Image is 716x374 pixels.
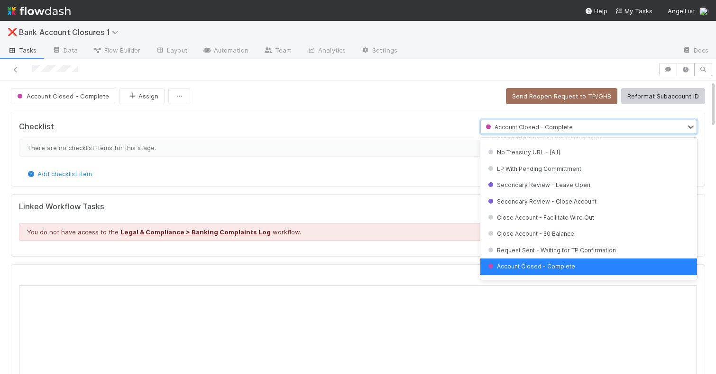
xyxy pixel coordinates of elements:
[8,45,37,55] span: Tasks
[486,165,581,172] span: LP With Pending Committment
[19,202,697,212] h5: Linked Workflow Tasks
[19,223,697,241] div: You do not have access to the workflow.
[148,44,195,59] a: Layout
[585,6,607,16] div: Help
[19,139,697,157] div: There are no checklist items for this stage.
[621,88,705,104] button: Reformat Subaccount ID
[45,44,85,59] a: Data
[486,133,601,140] span: Needs Review - Banned LP Accounts
[486,230,574,237] span: Close Account - $0 Balance
[668,7,695,15] span: AngelList
[26,170,92,178] a: Add checklist item
[675,44,716,59] a: Docs
[299,44,353,59] a: Analytics
[486,149,560,156] span: No Treasury URL - [All]
[8,28,17,36] span: ❌
[486,263,575,270] span: Account Closed - Complete
[353,44,405,59] a: Settings
[19,122,54,132] h5: Checklist
[119,88,165,104] button: Assign
[506,88,617,104] button: Send Reopen Request to TP/GHB
[486,198,597,205] span: Secondary Review - Close Account
[15,92,109,100] span: Account Closed - Complete
[486,279,550,286] span: GP Carry Recipient
[699,7,708,16] img: avatar_571adf04-33e8-4205-80f0-83f56503bf42.png
[19,27,123,37] span: Bank Account Closures 1
[120,228,271,236] a: Legal & Compliance > Banking Complaints Log
[486,214,594,221] span: Close Account - Facilitate Wire Out
[8,3,71,19] img: logo-inverted-e16ddd16eac7371096b0.svg
[93,45,140,55] span: Flow Builder
[256,44,299,59] a: Team
[486,247,616,254] span: Request Sent - Waiting for TP Confirmation
[85,44,148,59] a: Flow Builder
[195,44,256,59] a: Automation
[11,88,115,104] button: Account Closed - Complete
[486,181,590,188] span: Secondary Review - Leave Open
[484,124,573,131] span: Account Closed - Complete
[615,6,652,16] a: My Tasks
[615,7,652,15] span: My Tasks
